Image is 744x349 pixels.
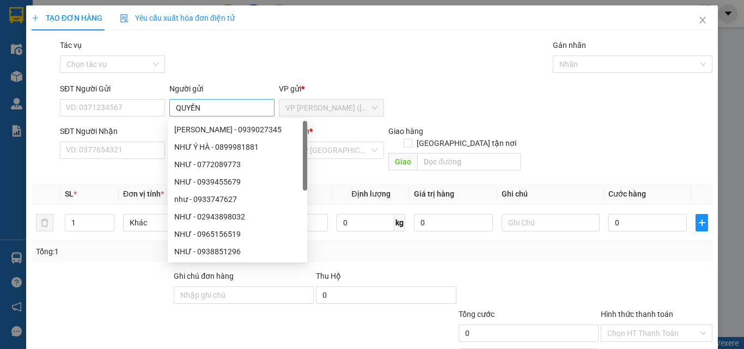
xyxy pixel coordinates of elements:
button: Close [687,5,718,36]
span: Thu Hộ [316,272,341,280]
span: kg [394,214,405,231]
span: Đơn vị tính [123,189,164,198]
span: Tổng cước [459,310,495,319]
div: NHƯ - 0939455679 [174,176,301,188]
input: Ghi chú đơn hàng [174,286,314,304]
div: NHƯ - 0939455679 [168,173,307,191]
input: Ghi Chú [502,214,600,231]
label: Ghi chú đơn hàng [174,272,234,280]
span: SL [65,189,74,198]
span: Yêu cầu xuất hóa đơn điện tử [120,14,235,22]
div: NHƯ Ý HÀ - 0899981881 [168,138,307,156]
span: VP Trần Phú (Hàng) [285,100,377,116]
div: như - 0933747627 [174,193,301,205]
div: NHƯ - 0772089773 [168,156,307,173]
div: VP gửi [279,83,384,95]
th: Ghi chú [497,183,604,205]
div: NHƯ - 02943898032 [168,208,307,225]
span: [GEOGRAPHIC_DATA] tận nơi [412,137,521,149]
span: Giao hàng [388,127,423,136]
button: delete [36,214,53,231]
span: Giao [388,153,417,170]
div: [PERSON_NAME] - 0939027345 [174,124,301,136]
div: NHƯ - 02943898032 [174,211,301,223]
div: SĐT Người Nhận [60,125,165,137]
label: Hình thức thanh toán [601,310,673,319]
button: plus [696,214,708,231]
div: NHƯ Ý HÀ - 0899981881 [174,141,301,153]
div: NHƯ - 0938851296 [168,243,307,260]
div: Người gửi [169,83,275,95]
div: SĐT Người Gửi [60,83,165,95]
div: như - 0933747627 [168,191,307,208]
input: Dọc đường [417,153,521,170]
div: NHƯ - 0772089773 [174,158,301,170]
span: Giá trị hàng [414,189,454,198]
div: NHƯ - 0965156519 [168,225,307,243]
span: plus [696,218,708,227]
input: 0 [414,214,492,231]
span: Cước hàng [608,189,646,198]
span: TẠO ĐƠN HÀNG [32,14,102,22]
label: Gán nhãn [553,41,586,50]
div: HUỲNH NHƯ TẤN - 0939027345 [168,121,307,138]
div: NHƯ - 0938851296 [174,246,301,258]
label: Tác vụ [60,41,82,50]
span: Định lượng [351,189,390,198]
span: close [698,16,707,25]
div: Tổng: 1 [36,246,288,258]
span: plus [32,14,39,22]
img: icon [120,14,129,23]
div: NHƯ - 0965156519 [174,228,301,240]
span: Khác [130,215,215,231]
